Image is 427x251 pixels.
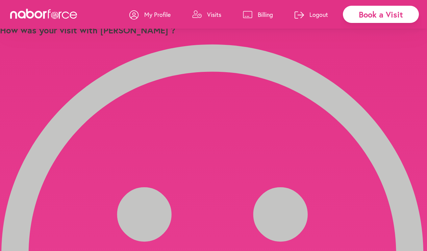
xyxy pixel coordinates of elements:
[192,4,221,25] a: Visits
[309,10,328,19] p: Logout
[343,6,419,23] div: Book a Visit
[144,10,171,19] p: My Profile
[207,10,221,19] p: Visits
[129,4,171,25] a: My Profile
[258,10,273,19] p: Billing
[295,4,328,25] a: Logout
[243,4,273,25] a: Billing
